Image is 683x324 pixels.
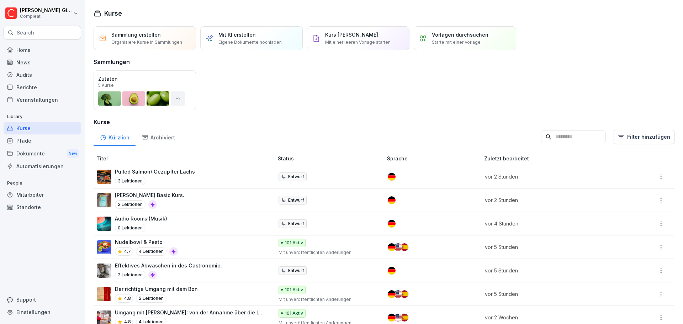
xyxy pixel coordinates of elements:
[97,287,111,301] img: ilmxo25lzxkadzr1zmia0lzb.png
[96,155,275,162] p: Titel
[98,75,191,83] p: Zutaten
[4,147,81,160] div: Dokumente
[218,39,282,46] p: Eigene Dokumente hochladen
[97,193,111,207] img: nj1ewjdxchfvx9f9t5770ggh.png
[285,240,303,246] p: 101 Aktiv
[4,147,81,160] a: DokumenteNew
[17,29,34,36] p: Search
[97,264,111,278] img: yil07yidm587r6oj5gwtndu1.png
[4,44,81,56] a: Home
[388,290,396,298] img: de.svg
[4,293,81,306] div: Support
[485,314,617,321] p: vor 2 Wochen
[4,94,81,106] a: Veranstaltungen
[4,69,81,81] a: Audits
[279,249,376,256] p: Mit unveröffentlichten Änderungen
[115,168,195,175] p: Pulled Salmon/ Gezupfter Lachs
[485,196,617,204] p: vor 2 Stunden
[4,188,81,201] a: Mitarbeiter
[394,290,402,298] img: us.svg
[278,155,384,162] p: Status
[285,287,303,293] p: 101 Aktiv
[325,31,378,38] p: Kurs [PERSON_NAME]
[94,118,674,126] h3: Kurse
[325,39,391,46] p: Mit einer leeren Vorlage starten
[124,295,131,302] p: 4.8
[115,200,145,209] p: 2 Lektionen
[97,240,111,254] img: b8m2m74m6lzhhrps3jyljeyo.png
[94,128,136,146] a: Kürzlich
[484,155,626,162] p: Zuletzt bearbeitet
[218,31,256,38] p: Mit KI erstellen
[4,81,81,94] div: Berichte
[136,247,166,256] p: 4 Lektionen
[111,39,182,46] p: Organisiere Kurse in Sammlungen
[288,174,304,180] p: Entwurf
[394,243,402,251] img: us.svg
[4,201,81,213] a: Standorte
[401,314,408,322] img: es.svg
[115,224,145,232] p: 0 Lektionen
[285,310,303,317] p: 101 Aktiv
[104,9,122,18] h1: Kurse
[115,238,178,246] p: Nudelbowl & Pesto
[97,170,111,184] img: u9aru6m2fo15j3kolrzikttx.png
[614,130,674,144] button: Filter hinzufügen
[171,91,185,106] div: + 2
[115,177,145,185] p: 3 Lektionen
[387,155,481,162] p: Sprache
[401,290,408,298] img: es.svg
[485,173,617,180] p: vor 2 Stunden
[4,56,81,69] a: News
[401,243,408,251] img: es.svg
[94,58,130,66] h3: Sammlungen
[20,14,72,19] p: Compleat
[20,7,72,14] p: [PERSON_NAME] Gimpel
[485,290,617,298] p: vor 5 Stunden
[111,31,161,38] p: Sammlung erstellen
[98,83,114,87] p: 5 Kurse
[485,267,617,274] p: vor 5 Stunden
[4,122,81,134] a: Kurse
[67,149,79,158] div: New
[388,173,396,181] img: de.svg
[388,314,396,322] img: de.svg
[94,70,196,110] a: Zutaten5 Kurse+2
[115,285,198,293] p: Der richtige Umgang mit dem Bon
[388,243,396,251] img: de.svg
[136,128,181,146] a: Archiviert
[388,220,396,228] img: de.svg
[4,177,81,189] p: People
[4,160,81,172] a: Automatisierungen
[432,31,488,38] p: Vorlagen durchsuchen
[288,197,304,203] p: Entwurf
[288,221,304,227] p: Entwurf
[115,191,184,199] p: [PERSON_NAME] Basic Kurs.
[115,262,222,269] p: Effektives Abwaschen in des Gastronomie.
[288,267,304,274] p: Entwurf
[4,306,81,318] a: Einstellungen
[115,309,266,316] p: Umgang mit [PERSON_NAME]: von der Annahme über die Lagerung bis zur Entsorgung
[115,215,167,222] p: Audio Rooms (Musik)
[432,39,481,46] p: Starte mit einer Vorlage
[124,248,131,255] p: 4.7
[485,220,617,227] p: vor 4 Stunden
[4,111,81,122] p: Library
[115,271,145,279] p: 3 Lektionen
[4,134,81,147] a: Pfade
[388,267,396,275] img: de.svg
[279,296,376,303] p: Mit unveröffentlichten Änderungen
[136,294,166,303] p: 2 Lektionen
